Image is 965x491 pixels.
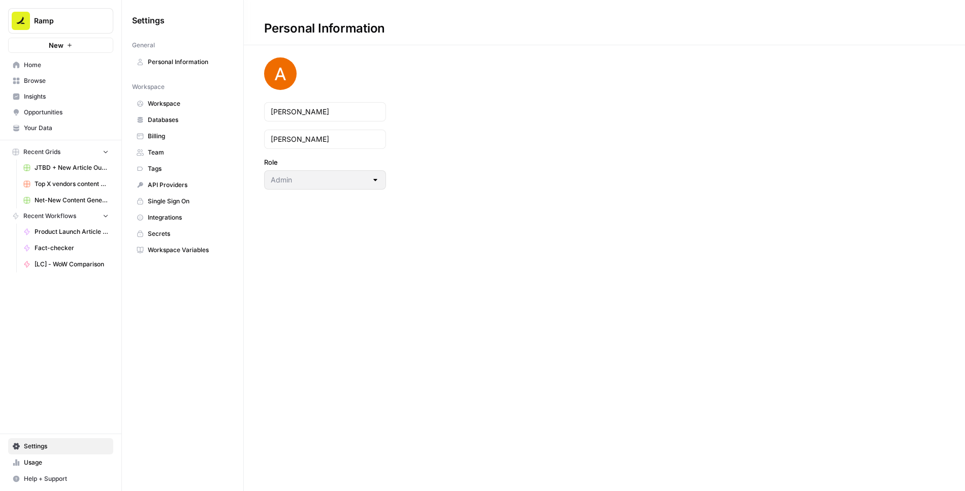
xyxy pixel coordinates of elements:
a: Product Launch Article Automation [19,224,113,240]
a: Your Data [8,120,113,136]
a: Databases [132,112,233,128]
span: New [49,40,63,50]
a: Net-New Content Generator - Grid Template [19,192,113,208]
span: Recent Workflows [23,211,76,221]
span: Browse [24,76,109,85]
a: Settings [8,438,113,454]
span: Settings [24,442,109,451]
button: Recent Grids [8,144,113,160]
a: Team [132,144,233,161]
span: API Providers [148,180,229,190]
a: Secrets [132,226,233,242]
a: [LC] - WoW Comparison [19,256,113,272]
span: Personal Information [148,57,229,67]
a: Workspace Variables [132,242,233,258]
button: Workspace: Ramp [8,8,113,34]
a: Personal Information [132,54,233,70]
a: JTBD + New Article Output [19,160,113,176]
span: Insights [24,92,109,101]
img: Ramp Logo [12,12,30,30]
span: General [132,41,155,50]
span: Workspace [132,82,165,91]
a: Home [8,57,113,73]
a: Tags [132,161,233,177]
a: Usage [8,454,113,471]
span: Net-New Content Generator - Grid Template [35,196,109,205]
span: Help + Support [24,474,109,483]
a: Top X vendors content generator [19,176,113,192]
a: Opportunities [8,104,113,120]
span: Billing [148,132,229,141]
a: Single Sign On [132,193,233,209]
span: Workspace [148,99,229,108]
span: Usage [24,458,109,467]
span: Recent Grids [23,147,60,157]
span: Databases [148,115,229,125]
span: Tags [148,164,229,173]
span: Product Launch Article Automation [35,227,109,236]
button: Recent Workflows [8,208,113,224]
span: JTBD + New Article Output [35,163,109,172]
span: Opportunities [24,108,109,117]
label: Role [264,157,386,167]
span: Workspace Variables [148,246,229,255]
span: Ramp [34,16,95,26]
a: Fact-checker [19,240,113,256]
a: Billing [132,128,233,144]
span: Secrets [148,229,229,238]
span: Your Data [24,124,109,133]
span: Settings [132,14,165,26]
span: [LC] - WoW Comparison [35,260,109,269]
button: Help + Support [8,471,113,487]
button: New [8,38,113,53]
span: Top X vendors content generator [35,179,109,189]
img: avatar [264,57,297,90]
span: Home [24,60,109,70]
a: Insights [8,88,113,105]
a: Integrations [132,209,233,226]
span: Integrations [148,213,229,222]
span: Fact-checker [35,243,109,253]
a: Browse [8,73,113,89]
a: Workspace [132,96,233,112]
a: API Providers [132,177,233,193]
span: Single Sign On [148,197,229,206]
div: Personal Information [244,20,405,37]
span: Team [148,148,229,157]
